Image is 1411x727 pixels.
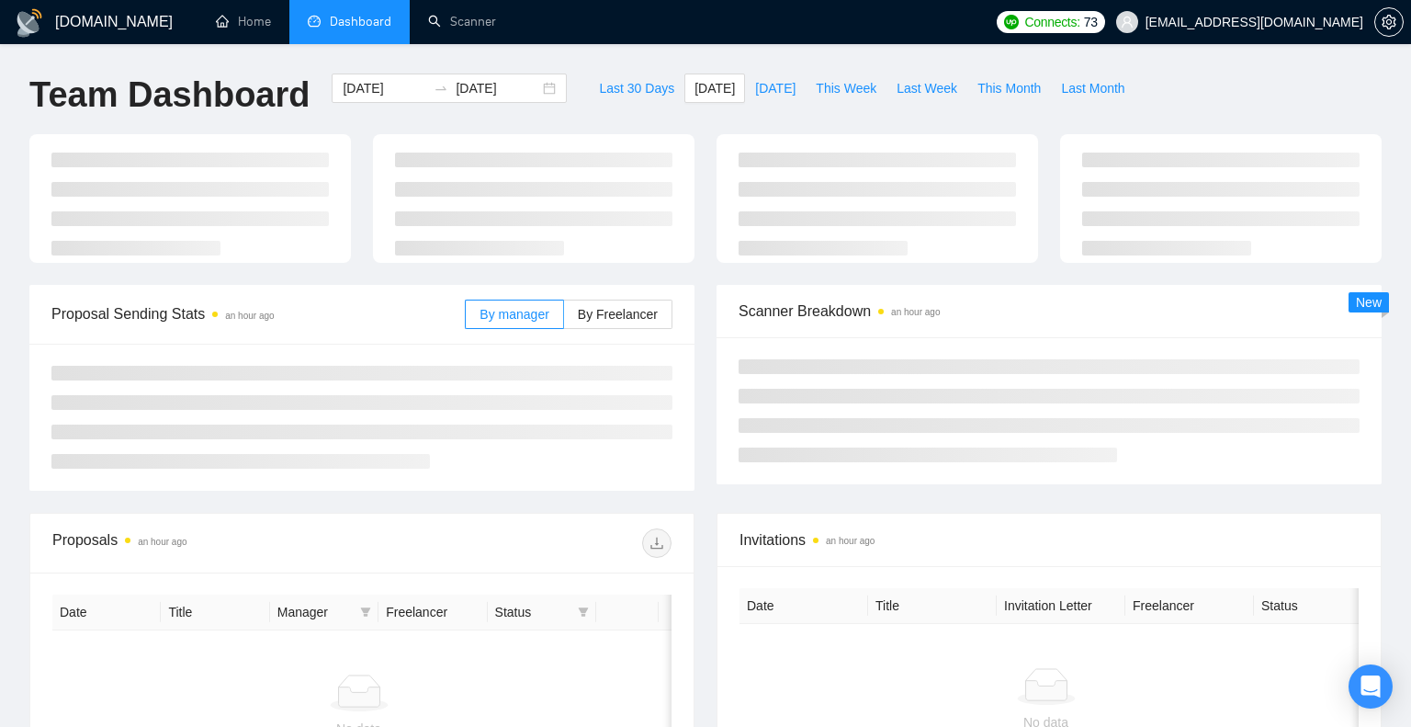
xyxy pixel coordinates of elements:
button: [DATE] [745,74,806,103]
span: Last 30 Days [599,78,674,98]
time: an hour ago [826,536,875,546]
th: Title [161,595,269,630]
span: filter [356,598,375,626]
span: filter [574,598,593,626]
time: an hour ago [138,537,186,547]
th: Manager [270,595,378,630]
th: Status [1254,588,1383,624]
span: user [1121,16,1134,28]
span: By Freelancer [578,307,658,322]
span: setting [1375,15,1403,29]
a: searchScanner [428,14,496,29]
button: Last 30 Days [589,74,684,103]
span: Status [495,602,570,622]
span: [DATE] [755,78,796,98]
span: 73 [1084,12,1098,32]
span: New [1356,295,1382,310]
h1: Team Dashboard [29,74,310,117]
img: upwork-logo.png [1004,15,1019,29]
input: End date [456,78,539,98]
time: an hour ago [891,307,940,317]
span: Last Week [897,78,957,98]
span: Proposal Sending Stats [51,302,465,325]
span: Scanner Breakdown [739,300,1360,323]
a: setting [1374,15,1404,29]
time: an hour ago [225,311,274,321]
a: homeHome [216,14,271,29]
th: Invitation Letter [997,588,1125,624]
span: Dashboard [330,14,391,29]
button: Last Month [1051,74,1134,103]
span: Invitations [739,528,1359,551]
th: Date [52,595,161,630]
span: to [434,81,448,96]
div: Proposals [52,528,362,558]
span: filter [360,607,371,618]
span: [DATE] [694,78,735,98]
span: By manager [480,307,548,322]
span: This Month [977,78,1041,98]
th: Date [739,588,868,624]
button: [DATE] [684,74,745,103]
button: Last Week [886,74,967,103]
th: Freelancer [1125,588,1254,624]
span: Connects: [1024,12,1079,32]
button: This Week [806,74,886,103]
button: This Month [967,74,1051,103]
span: Last Month [1061,78,1124,98]
th: Title [868,588,997,624]
img: logo [15,8,44,38]
div: Open Intercom Messenger [1349,665,1393,709]
span: This Week [816,78,876,98]
span: swap-right [434,81,448,96]
th: Freelancer [378,595,487,630]
span: dashboard [308,15,321,28]
button: setting [1374,7,1404,37]
input: Start date [343,78,426,98]
span: Manager [277,602,353,622]
span: filter [578,607,589,618]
